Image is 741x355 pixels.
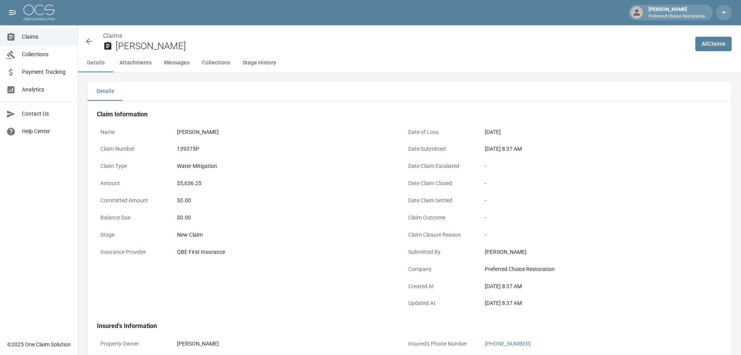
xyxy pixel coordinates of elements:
div: © 2025 One Claim Solution [7,341,71,348]
div: [PERSON_NAME] [177,340,219,348]
div: $5,636.25 [177,179,202,187]
div: details tabs [87,82,732,101]
div: New Claim [177,231,392,239]
p: Date Claim Settled [405,193,475,208]
p: Date Submitted [405,141,475,157]
div: 139375P [177,145,199,153]
div: anchor tabs [78,54,741,72]
a: [PHONE_NUMBER] [485,341,531,347]
p: Claim Type [97,159,167,174]
span: Collections [22,50,71,59]
p: Insured's Phone Number [405,336,475,351]
div: QBE First Insurance [177,248,225,256]
p: Balance Due [97,210,167,225]
a: Claims [103,32,122,39]
p: Claim Outcome [405,210,475,225]
p: Updated At [405,296,475,311]
a: AllClaims [695,37,732,51]
button: Attachments [113,54,158,72]
h4: Claim Information [97,111,703,118]
p: Amount [97,176,167,191]
button: Stage History [236,54,282,72]
h2: [PERSON_NAME] [116,41,689,52]
p: Date Claim Closed [405,176,475,191]
button: Details [87,82,123,101]
p: Claim Closure Reason [405,227,475,243]
span: Analytics [22,86,71,94]
span: Payment Tracking [22,68,71,76]
button: open drawer [5,5,20,20]
p: Submitted By [405,244,475,260]
p: Preferred Choice Restoration [648,13,705,20]
div: [DATE] 8:37 AM [485,299,700,307]
p: Company [405,262,475,277]
img: ocs-logo-white-transparent.png [23,5,55,20]
span: Contact Us [22,110,71,118]
div: [PERSON_NAME] [177,128,219,136]
div: - [485,196,700,205]
h4: Insured's Information [97,322,703,330]
p: Name [97,125,167,140]
p: Stage [97,227,167,243]
p: Claim Number [97,141,167,157]
button: Collections [196,54,236,72]
div: - [485,162,700,170]
p: Insurance Provider [97,244,167,260]
div: $0.00 [177,196,392,205]
div: - [485,214,700,222]
div: [DATE] 8:37 AM [485,145,700,153]
p: Created At [405,279,475,294]
span: Claims [22,33,71,41]
p: Committed Amount [97,193,167,208]
button: Details [78,54,113,72]
button: Messages [158,54,196,72]
div: $0.00 [177,214,392,222]
div: [PERSON_NAME] [645,5,708,20]
div: [DATE] 8:37 AM [485,282,700,291]
p: Property Owner [97,336,167,351]
nav: breadcrumb [103,31,689,41]
div: [DATE] [485,128,501,136]
div: Preferred Choice Restoration [485,265,700,273]
div: - [485,179,700,187]
p: Date Claim Escalated [405,159,475,174]
div: - [485,231,700,239]
div: [PERSON_NAME] [485,248,700,256]
span: Help Center [22,127,71,136]
p: Date of Loss [405,125,475,140]
div: Water Mitigation [177,162,217,170]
